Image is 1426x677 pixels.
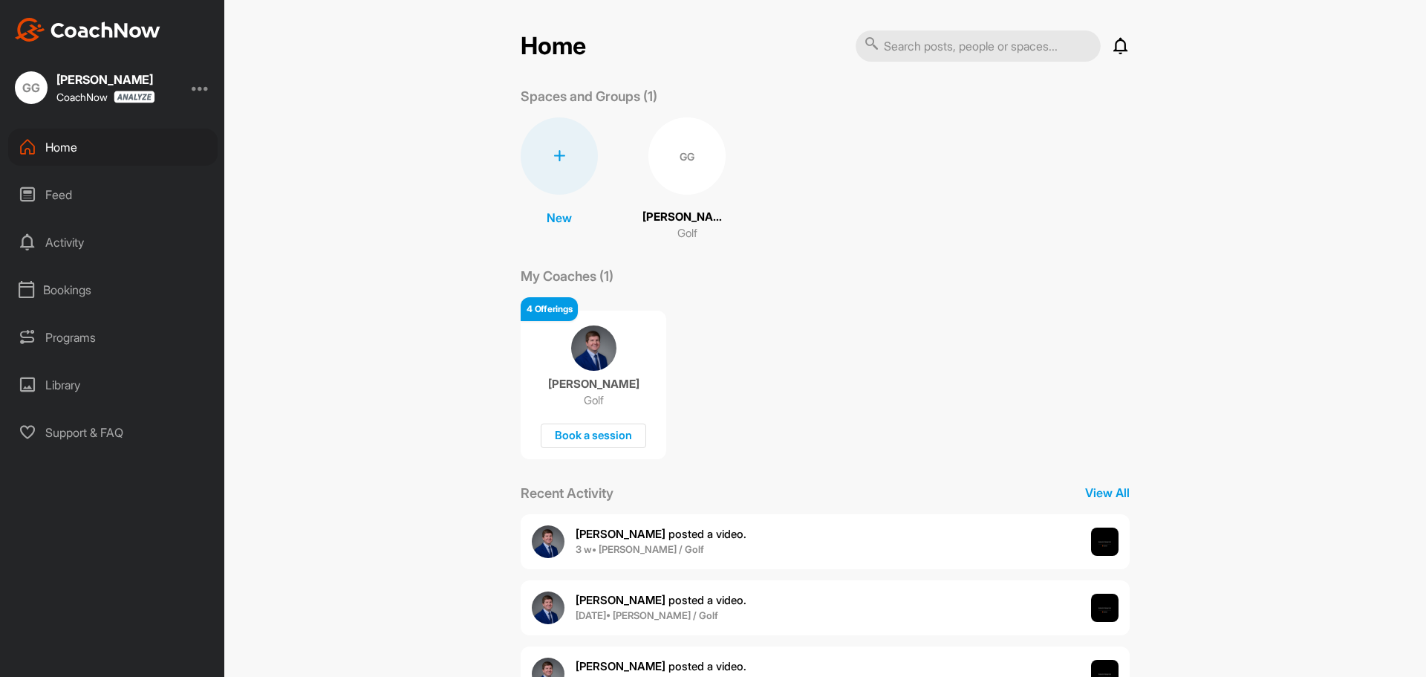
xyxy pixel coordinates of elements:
img: CoachNow analyze [114,91,155,103]
b: 3 w • [PERSON_NAME] / Golf [576,543,704,555]
div: Book a session [541,424,646,448]
b: [PERSON_NAME] [576,659,665,673]
input: Search posts, people or spaces... [856,30,1101,62]
b: [PERSON_NAME] [576,527,665,541]
p: Golf [677,225,697,242]
span: posted a video . [576,659,746,673]
p: View All [1085,484,1130,502]
p: My Coaches (1) [521,266,613,286]
div: GG [648,117,726,195]
span: posted a video . [576,527,746,541]
img: post image [1091,594,1119,622]
div: [PERSON_NAME] [56,74,155,85]
p: Golf [584,393,604,408]
h2: Home [521,32,586,61]
b: [PERSON_NAME] [576,593,665,607]
a: GG[PERSON_NAME]Golf [642,117,732,242]
img: CoachNow [15,18,160,42]
p: New [547,209,572,227]
div: Programs [8,319,218,356]
div: CoachNow [56,91,155,103]
div: Activity [8,224,218,261]
b: [DATE] • [PERSON_NAME] / Golf [576,609,718,621]
div: 4 Offerings [521,297,578,321]
div: GG [15,71,48,104]
img: post image [1091,528,1119,556]
img: user avatar [532,592,564,624]
div: Feed [8,176,218,213]
div: Support & FAQ [8,414,218,451]
p: Recent Activity [521,483,613,503]
div: Bookings [8,271,218,308]
div: Home [8,129,218,166]
p: [PERSON_NAME] [548,377,639,392]
div: Library [8,366,218,404]
p: Spaces and Groups (1) [521,86,657,106]
img: user avatar [532,525,564,558]
img: coach avatar [571,325,616,371]
p: [PERSON_NAME] [642,209,732,226]
span: posted a video . [576,593,746,607]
